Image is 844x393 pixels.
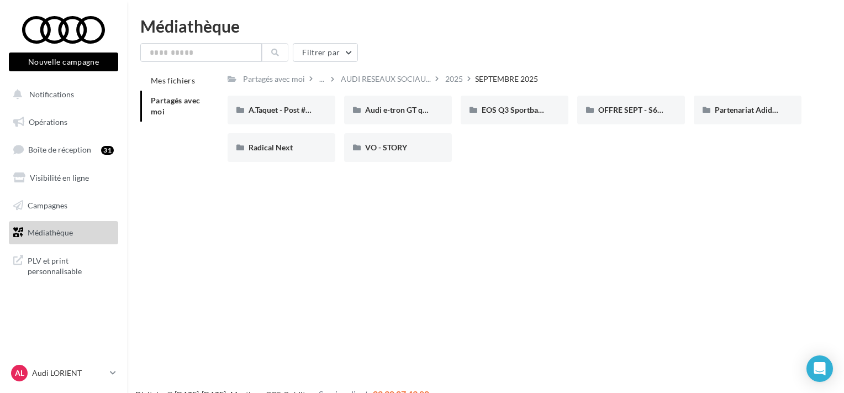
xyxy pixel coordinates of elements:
span: VO - STORY [365,143,407,152]
span: Opérations [29,117,67,127]
a: PLV et print personnalisable [7,249,120,281]
span: PLV et print personnalisable [28,253,114,277]
div: 31 [101,146,114,155]
a: Campagnes [7,194,120,217]
div: SEPTEMBRE 2025 [475,74,538,85]
button: Nouvelle campagne [9,53,118,71]
span: A.Taquet - Post #2 Audi RS6 [249,105,344,114]
span: Partagés avec moi [151,96,201,116]
div: 2025 [445,74,463,85]
div: Open Intercom Messenger [806,355,833,382]
span: Visibilité en ligne [30,173,89,182]
a: AL Audi LORIENT [9,363,118,384]
span: AL [15,368,24,379]
a: Boîte de réception31 [7,138,120,161]
span: Mes fichiers [151,76,195,85]
span: Notifications [29,90,74,99]
div: Médiathèque [140,18,831,34]
span: Audi e-tron GT quattro [365,105,444,114]
span: Boîte de réception [28,145,91,154]
span: EOS Q3 Sportback & SB e-Hybrid [482,105,597,114]
span: Médiathèque [28,228,73,237]
span: Radical Next [249,143,293,152]
div: Partagés avec moi [243,74,305,85]
a: Médiathèque [7,221,120,244]
button: Notifications [7,83,116,106]
span: Campagnes [28,200,67,209]
div: ... [317,71,326,87]
span: Partenariat Adidas x Audi F1 [715,105,814,114]
button: Filtrer par [293,43,358,62]
span: OFFRE SEPT - S6 Avant e-tron (FB / IG) [598,105,731,114]
a: Visibilité en ligne [7,166,120,190]
span: AUDI RESEAUX SOCIAU... [341,74,431,85]
a: Opérations [7,111,120,134]
p: Audi LORIENT [32,368,106,379]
